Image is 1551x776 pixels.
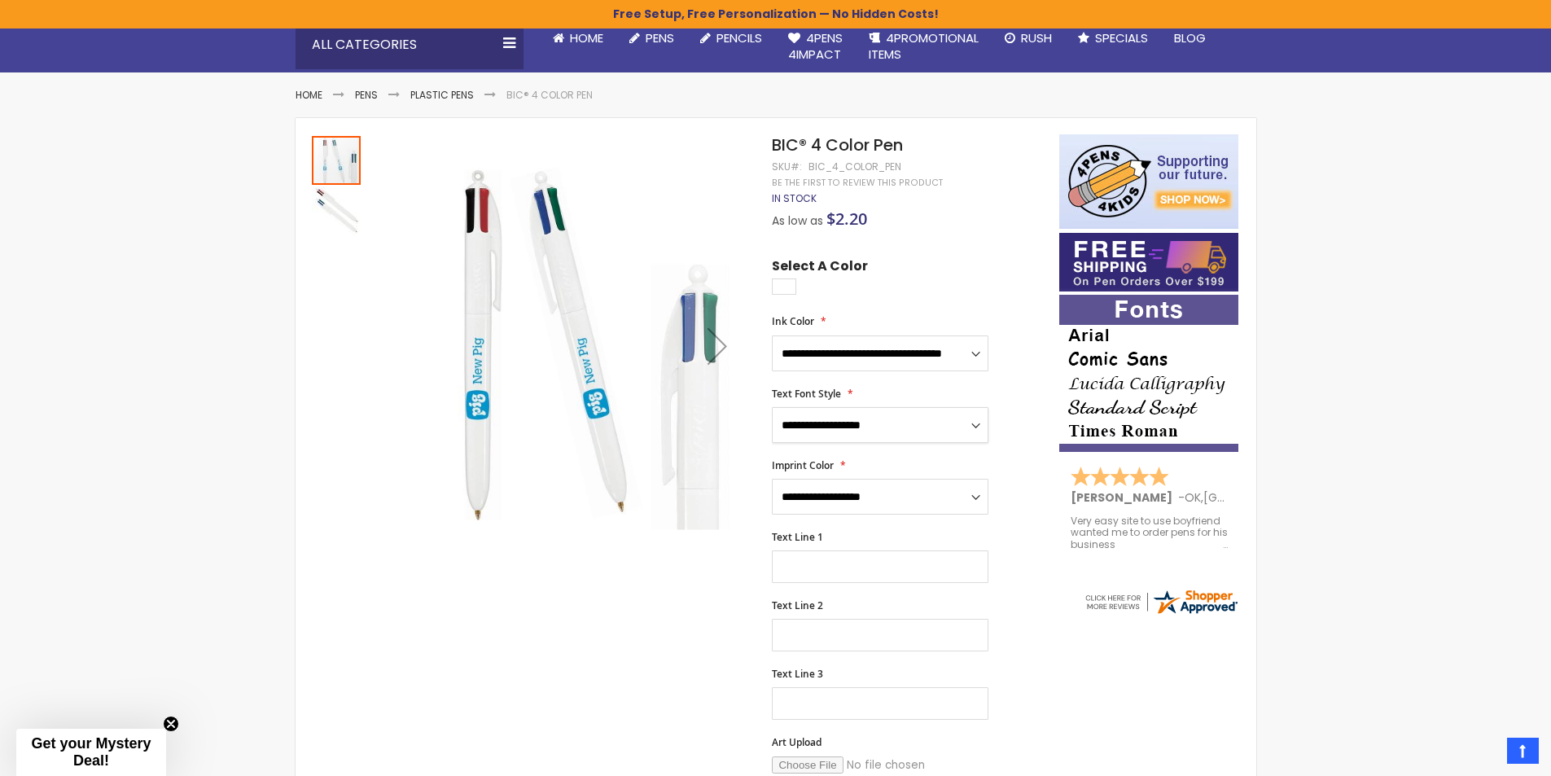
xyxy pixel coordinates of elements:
div: BIC® 4 Color Pen [312,185,361,235]
span: Rush [1021,29,1052,46]
a: 4pens.com certificate URL [1083,606,1239,620]
a: Pencils [687,20,775,56]
a: Specials [1065,20,1161,56]
span: In stock [772,191,817,205]
span: Text Line 1 [772,530,823,544]
span: Get your Mystery Deal! [31,735,151,769]
span: 4Pens 4impact [788,29,843,63]
span: 4PROMOTIONAL ITEMS [869,29,979,63]
span: Ink Color [772,314,814,328]
div: White [772,278,796,295]
img: BIC® 4 Color Pen [312,186,361,235]
li: BIC® 4 Color Pen [506,89,593,102]
button: Close teaser [163,716,179,732]
span: Blog [1174,29,1206,46]
span: Select A Color [772,257,868,279]
span: BIC® 4 Color Pen [772,134,903,156]
span: OK [1185,489,1201,506]
div: Availability [772,192,817,205]
span: $2.20 [826,208,867,230]
div: All Categories [296,20,524,69]
img: 4pens.com widget logo [1083,587,1239,616]
span: Pencils [716,29,762,46]
a: Pens [355,88,378,102]
span: Specials [1095,29,1148,46]
span: [PERSON_NAME] [1071,489,1178,506]
a: 4PROMOTIONALITEMS [856,20,992,73]
span: Art Upload [772,735,822,749]
span: Text Line 3 [772,667,823,681]
span: Home [570,29,603,46]
a: Plastic Pens [410,88,474,102]
div: Get your Mystery Deal!Close teaser [16,729,166,776]
span: As low as [772,213,823,229]
span: [GEOGRAPHIC_DATA] [1203,489,1323,506]
img: Free shipping on orders over $199 [1059,233,1238,292]
span: Text Line 2 [772,598,823,612]
a: Be the first to review this product [772,177,943,189]
a: Rush [992,20,1065,56]
div: bic_4_color_pen [808,160,901,173]
div: Next [685,134,750,557]
div: Very easy site to use boyfriend wanted me to order pens for his business [1071,515,1229,550]
a: Home [296,88,322,102]
span: Imprint Color [772,458,834,472]
span: Text Font Style [772,387,841,401]
a: Pens [616,20,687,56]
span: - , [1178,489,1323,506]
strong: SKU [772,160,802,173]
span: Pens [646,29,674,46]
img: font-personalization-examples [1059,295,1238,452]
a: Blog [1161,20,1219,56]
img: 4pens 4 kids [1059,134,1238,229]
div: BIC® 4 Color Pen [312,134,362,185]
a: Home [540,20,616,56]
img: BIC® 4 Color Pen [379,158,751,530]
a: 4Pens4impact [775,20,856,73]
